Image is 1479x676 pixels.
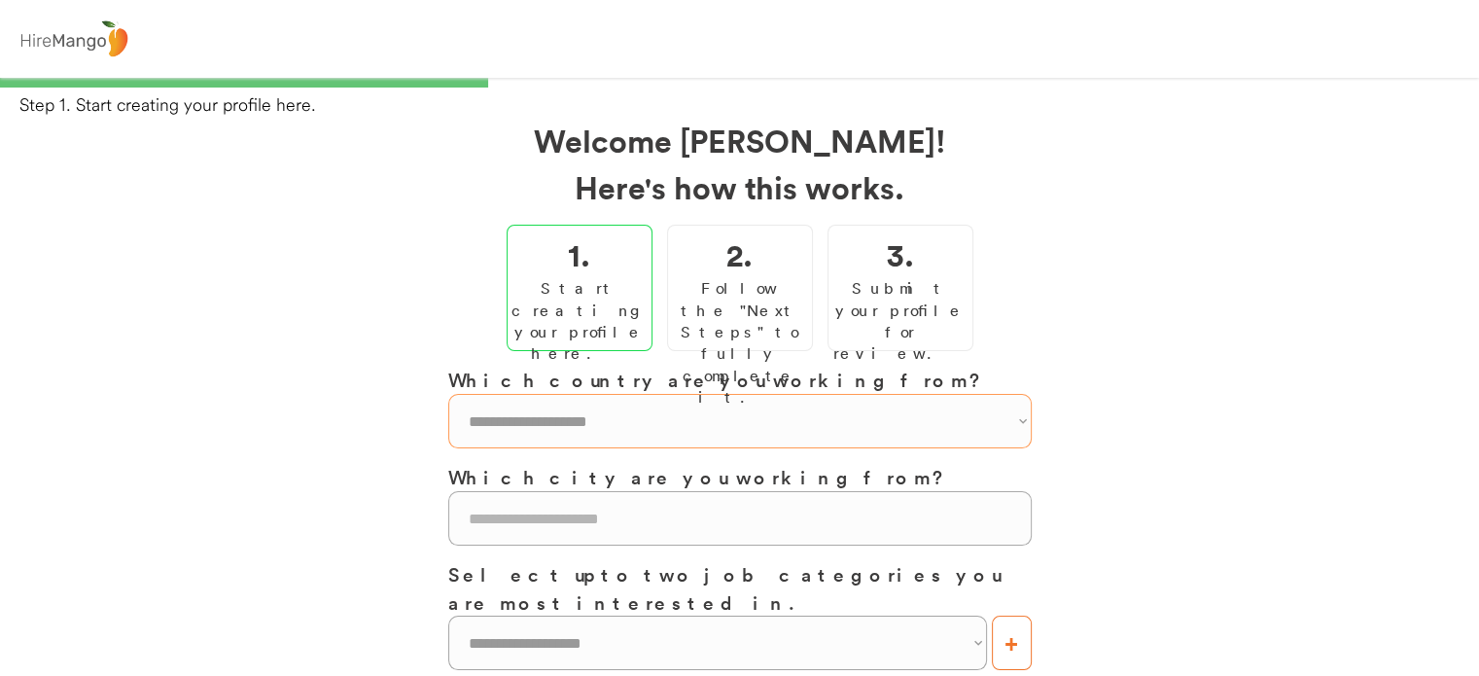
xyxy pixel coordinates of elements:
[448,463,1032,491] h3: Which city are you working from?
[448,366,1032,394] h3: Which country are you working from?
[19,92,1479,117] div: Step 1. Start creating your profile here.
[887,231,914,277] h2: 3.
[448,117,1032,210] h2: Welcome [PERSON_NAME]! Here's how this works.
[4,78,1475,88] div: 33%
[511,277,648,365] div: Start creating your profile here.
[448,560,1032,616] h3: Select up to two job categories you are most interested in.
[992,616,1032,670] button: +
[726,231,753,277] h2: 2.
[568,231,590,277] h2: 1.
[673,277,807,408] div: Follow the "Next Steps" to fully complete it.
[15,17,133,62] img: logo%20-%20hiremango%20gray.png
[833,277,968,365] div: Submit your profile for review.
